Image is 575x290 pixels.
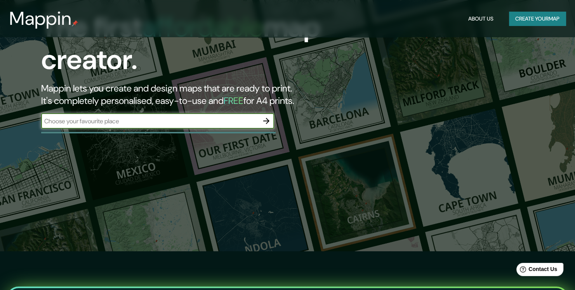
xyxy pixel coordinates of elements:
img: mappin-pin [72,20,78,26]
h3: Mappin [9,8,72,29]
button: About Us [465,12,497,26]
h1: The first map creator. [41,11,329,82]
input: Choose your favourite place [41,117,259,126]
h2: Mappin lets you create and design maps that are ready to print. It's completely personalised, eas... [41,82,329,107]
iframe: Help widget launcher [506,260,566,281]
h5: FREE [224,95,243,107]
button: Create yourmap [509,12,566,26]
